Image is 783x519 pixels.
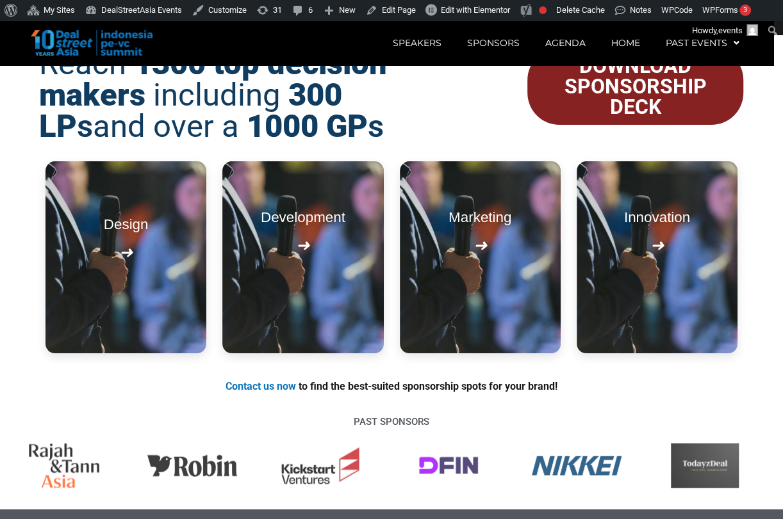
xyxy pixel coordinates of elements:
a: Contact us now [226,380,296,392]
img: Robin [143,440,239,491]
a: Speakers [379,28,454,58]
b: 300 [288,77,342,113]
span: and over a [93,108,239,145]
i: ➜ [650,233,664,257]
h2: s s [39,48,450,142]
img: Kickstart Ventures [271,440,367,491]
a: Home [598,28,652,58]
img: sponsor test logo [655,440,752,491]
a: Agenda [532,28,598,58]
h2: PAST SPONSORS [33,417,750,427]
img: Rajah and Tann Asia [15,440,111,491]
h3: Innovation [624,209,690,227]
b: to find the best-suited sponsorship spots for your brand! [299,380,557,392]
i: ➜ [296,233,309,257]
a: DOWNLOAD SPONSORSHIP DECK [527,48,743,125]
span: events [718,26,743,35]
h3: Marketing [449,209,511,227]
h3: Design [104,216,149,234]
a: Howdy,events [688,20,763,41]
b: LP [39,108,77,145]
i: ➜ [474,233,487,257]
span: DOWNLOAD SPONSORSHIP DECK [543,56,728,117]
div: 3 [739,4,751,16]
b: 1000 GP [247,108,368,145]
i: ➜ [119,240,133,264]
a: Sponsors [454,28,532,58]
img: DFIN [399,440,495,491]
span: including [153,77,281,113]
b: 1300 top decision makers [39,45,387,113]
h3: Development [261,209,345,227]
a: Past Events [652,28,752,58]
span: Edit with Elementor [441,5,510,15]
div: Focus keyphrase not set [539,6,547,14]
img: NIKKEI [527,440,623,491]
